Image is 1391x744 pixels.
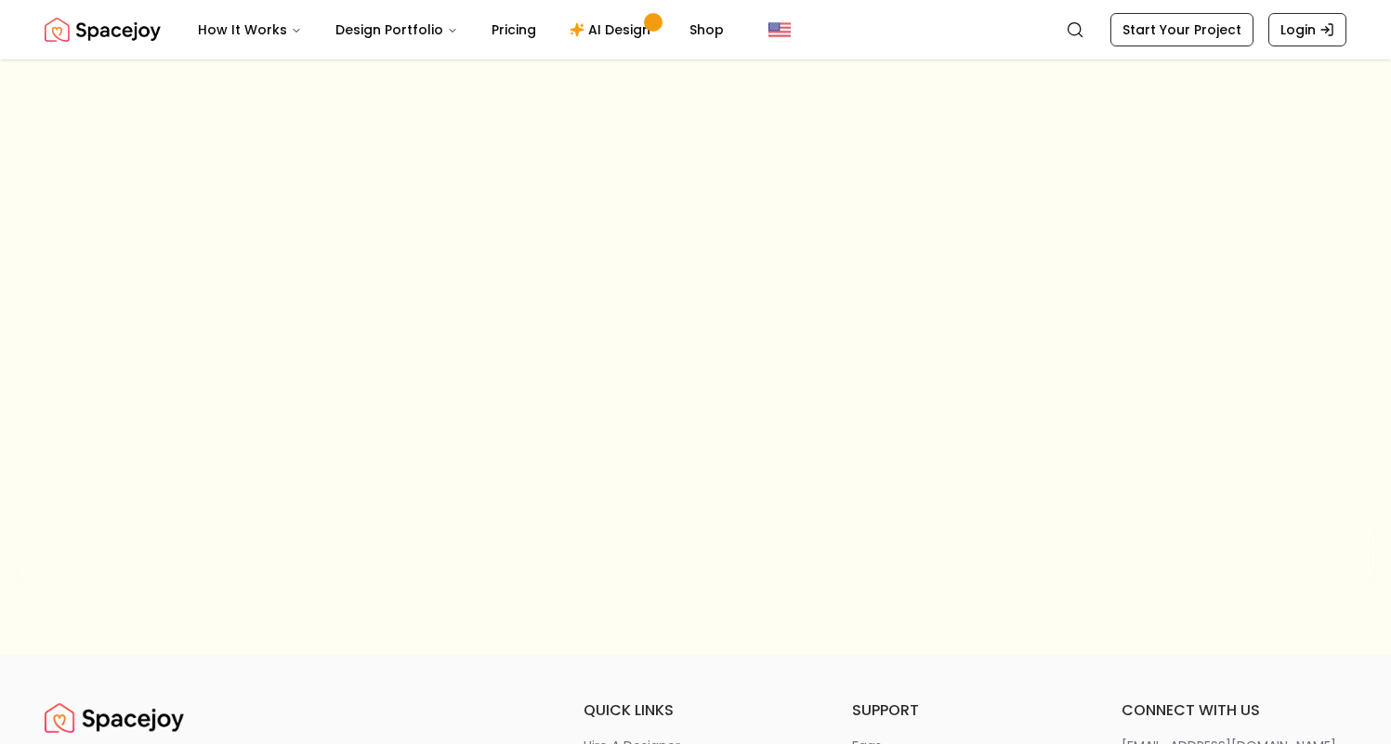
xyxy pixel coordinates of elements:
a: Spacejoy [45,699,184,737]
a: Spacejoy [45,11,161,48]
h6: support [852,699,1077,722]
a: Pricing [477,11,551,48]
img: United States [768,19,791,41]
a: AI Design [555,11,671,48]
a: Shop [675,11,739,48]
button: How It Works [183,11,317,48]
a: Login [1268,13,1346,46]
img: Spacejoy Logo [45,699,184,737]
h6: quick links [584,699,808,722]
h6: connect with us [1122,699,1346,722]
nav: Main [183,11,739,48]
button: Design Portfolio [321,11,473,48]
a: Start Your Project [1110,13,1253,46]
img: Spacejoy Logo [45,11,161,48]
